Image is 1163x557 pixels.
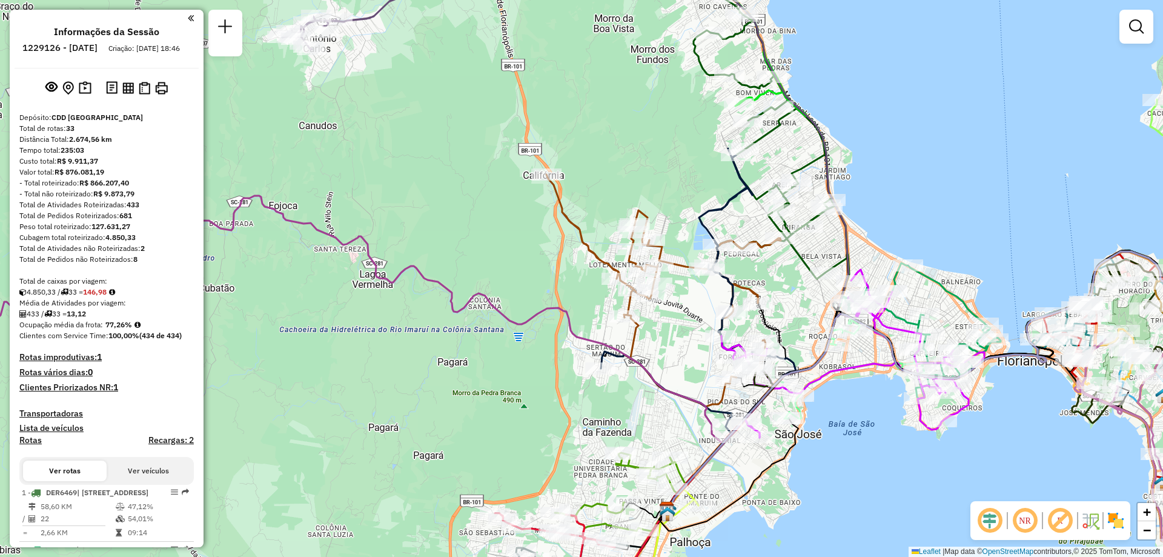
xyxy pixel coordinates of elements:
[19,423,194,433] h4: Lista de veículos
[171,545,178,553] em: Opções
[46,488,77,497] span: DER6469
[91,222,130,231] strong: 127.631,27
[19,382,194,393] h4: Clientes Priorizados NR:
[1045,506,1075,535] span: Exibir rótulo
[43,78,60,98] button: Exibir sessão original
[19,367,194,378] h4: Rotas vários dias:
[66,124,75,133] strong: 33
[22,527,28,539] td: =
[104,43,185,54] div: Criação: [DATE] 18:46
[1010,506,1039,535] span: Ocultar NR
[182,545,189,553] em: Rota exportada
[943,547,944,556] span: |
[127,527,188,539] td: 09:14
[46,545,76,554] span: EBT4279
[19,199,194,210] div: Total de Atividades Roteirizadas:
[213,15,237,42] a: Nova sessão e pesquisa
[79,178,129,187] strong: R$ 866.207,40
[23,461,107,481] button: Ver rotas
[19,287,194,298] div: 4.850,33 / 33 =
[139,331,182,340] strong: (434 de 434)
[22,42,98,53] h6: 1229126 - [DATE]
[119,211,132,220] strong: 681
[113,382,118,393] strong: 1
[40,501,115,513] td: 58,60 KM
[19,276,194,287] div: Total de caixas por viagem:
[19,112,194,123] div: Depósito:
[116,515,125,522] i: % de utilização da cubagem
[975,506,1004,535] span: Ocultar deslocamento
[127,501,188,513] td: 47,12%
[19,352,194,362] h4: Rotas improdutivas:
[107,461,190,481] button: Ver veículos
[51,113,143,122] strong: CDD [GEOGRAPHIC_DATA]
[19,145,194,156] div: Tempo total:
[1138,521,1156,539] a: Zoom out
[108,331,139,340] strong: 100,00%
[19,310,27,318] i: Total de Atividades
[1106,511,1125,530] img: Exibir/Ocultar setores
[188,11,194,25] a: Clique aqui para minimizar o painel
[19,210,194,221] div: Total de Pedidos Roteirizados:
[1138,503,1156,521] a: Zoom in
[19,320,103,329] span: Ocupação média da frota:
[28,515,36,522] i: Total de Atividades
[153,79,170,97] button: Imprimir Rotas
[127,513,188,525] td: 54,01%
[19,435,42,445] a: Rotas
[136,79,153,97] button: Visualizar Romaneio
[57,156,98,165] strong: R$ 9.911,37
[19,331,108,340] span: Clientes com Service Time:
[19,254,194,265] div: Total de Pedidos não Roteirizados:
[40,527,115,539] td: 2,66 KM
[1143,522,1151,538] span: −
[28,503,36,510] i: Distância Total
[44,310,52,318] i: Total de rotas
[77,488,148,497] span: | [STREET_ADDRESS]
[55,167,104,176] strong: R$ 876.081,19
[19,298,194,309] div: Média de Atividades por viagem:
[659,501,675,517] img: CDD Florianópolis
[127,200,139,209] strong: 433
[67,309,86,318] strong: 13,12
[182,489,189,496] em: Rota exportada
[105,233,136,242] strong: 4.850,33
[171,489,178,496] em: Opções
[61,145,84,155] strong: 235:03
[69,135,112,144] strong: 2.674,56 km
[1143,504,1151,519] span: +
[97,352,102,362] strong: 1
[19,309,194,319] div: 433 / 33 =
[22,513,28,525] td: /
[19,167,194,178] div: Valor total:
[19,243,194,254] div: Total de Atividades não Roteirizadas:
[1081,511,1100,530] img: Fluxo de ruas
[141,244,145,253] strong: 2
[19,156,194,167] div: Custo total:
[116,529,122,536] i: Tempo total em rota
[22,488,148,497] span: 1 -
[19,232,194,243] div: Cubagem total roteirizado:
[19,409,194,419] h4: Transportadoras
[982,547,1034,556] a: OpenStreetMap
[19,134,194,145] div: Distância Total:
[116,503,125,510] i: % de utilização do peso
[19,221,194,232] div: Peso total roteirizado:
[19,178,194,188] div: - Total roteirizado:
[54,26,159,38] h4: Informações da Sessão
[133,255,138,264] strong: 8
[93,189,134,198] strong: R$ 9.873,79
[19,289,27,296] i: Cubagem total roteirizado
[104,79,120,98] button: Logs desbloquear sessão
[148,435,194,445] h4: Recargas: 2
[105,320,132,329] strong: 77,26%
[912,547,941,556] a: Leaflet
[909,547,1163,557] div: Map data © contributors,© 2025 TomTom, Microsoft
[40,513,115,525] td: 22
[19,123,194,134] div: Total de rotas:
[61,289,68,296] i: Total de rotas
[19,188,194,199] div: - Total não roteirizado:
[120,79,136,96] button: Visualizar relatório de Roteirização
[88,367,93,378] strong: 0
